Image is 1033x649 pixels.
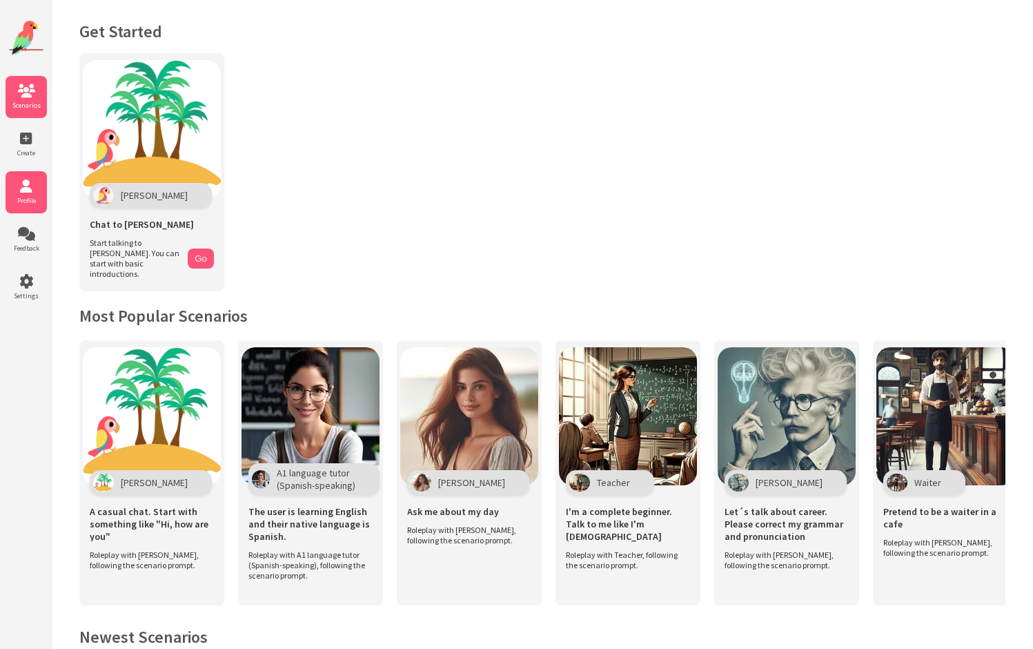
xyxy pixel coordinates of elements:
span: Feedback [6,244,47,253]
span: Roleplay with [PERSON_NAME], following the scenario prompt. [883,537,1001,558]
img: Polly [93,186,114,204]
span: Ask me about my day [407,505,499,518]
img: Character [569,474,590,492]
span: A1 language tutor (Spanish-speaking) [277,467,355,492]
span: [PERSON_NAME] [121,189,188,202]
h1: Get Started [79,21,1005,42]
img: Chat with Polly [83,60,221,198]
img: Scenario Image [83,347,221,485]
span: [PERSON_NAME] [438,476,505,489]
span: Roleplay with A1 language tutor (Spanish-speaking), following the scenario prompt. [248,550,366,581]
span: A casual chat. Start with something like "Hi, how are you" [90,505,214,543]
img: Scenario Image [718,347,856,485]
img: Scenario Image [400,347,538,485]
img: Character [93,474,114,492]
span: I'm a complete beginner. Talk to me like I'm [DEMOGRAPHIC_DATA] [566,505,690,543]
span: Waiter [914,476,941,489]
span: Roleplay with [PERSON_NAME], following the scenario prompt. [725,550,842,570]
img: Scenario Image [559,347,697,485]
img: Character [252,470,270,488]
button: Go [188,249,214,269]
span: Roleplay with Teacher, following the scenario prompt. [566,550,683,570]
img: Character [728,474,749,492]
span: Settings [6,291,47,300]
span: [PERSON_NAME] [121,476,188,489]
span: Teacher [597,476,630,489]
span: Roleplay with [PERSON_NAME], following the scenario prompt. [407,525,524,545]
span: [PERSON_NAME] [756,476,823,489]
img: Scenario Image [242,347,380,485]
span: Pretend to be a waiter in a cafe [883,505,1007,530]
span: The user is learning English and their native language is Spanish. [248,505,373,543]
span: Roleplay with [PERSON_NAME], following the scenario prompt. [90,550,207,570]
span: Chat to [PERSON_NAME] [90,218,194,231]
span: Scenarios [6,101,47,110]
span: Start talking to [PERSON_NAME]. You can start with basic introductions. [90,238,181,279]
img: Website Logo [9,21,43,55]
span: Create [6,148,47,157]
h2: Most Popular Scenarios [79,305,1005,327]
img: Scenario Image [876,347,1014,485]
h2: Newest Scenarios [79,626,1005,648]
span: Profile [6,196,47,205]
img: Character [887,474,907,492]
img: Character [411,474,431,492]
span: Let´s talk about career. Please correct my grammar and pronunciation [725,505,849,543]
